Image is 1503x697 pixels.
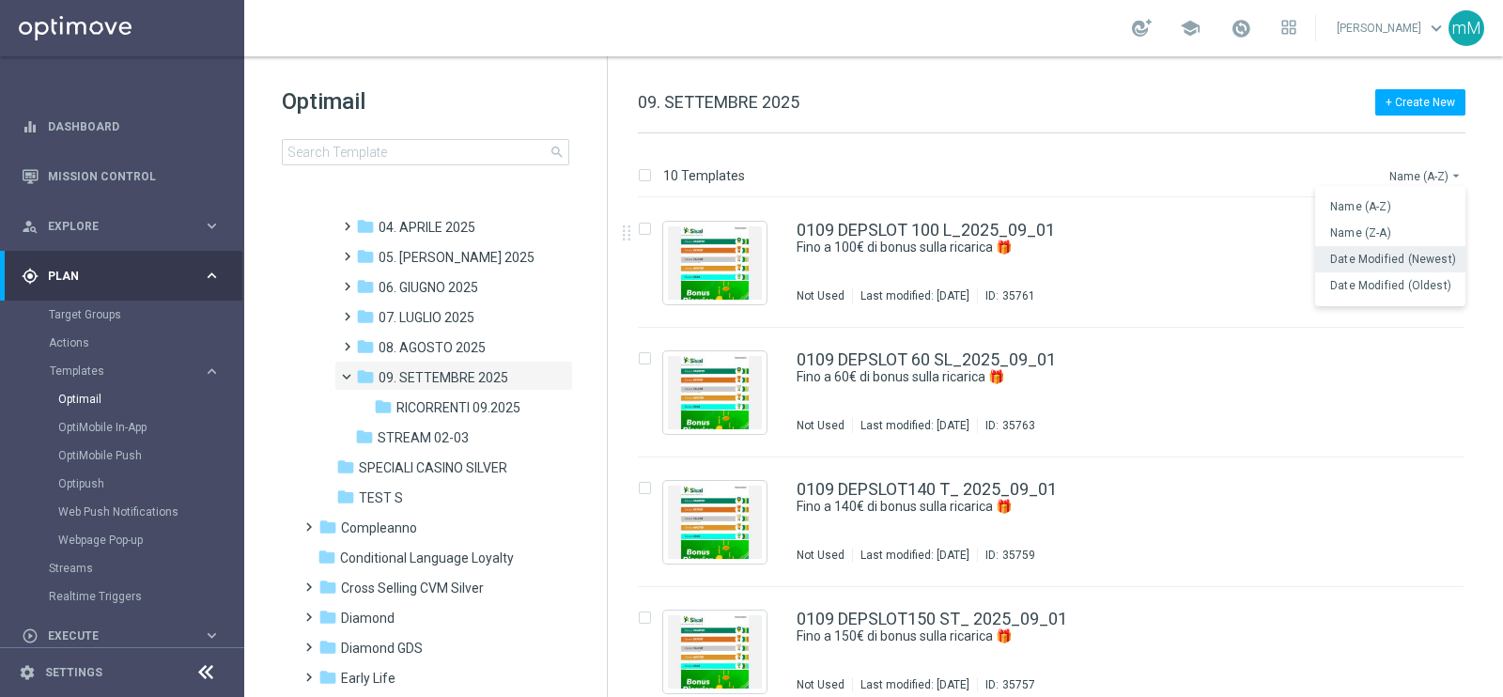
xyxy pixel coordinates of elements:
[50,365,203,377] div: Templates
[22,151,221,201] div: Mission Control
[341,670,395,687] span: Early Life
[22,268,39,285] i: gps_fixed
[318,608,337,627] i: folder
[49,301,242,329] div: Target Groups
[1335,14,1449,42] a: [PERSON_NAME]keyboard_arrow_down
[203,267,221,285] i: keyboard_arrow_right
[1330,279,1451,292] span: Date Modified (Oldest)
[797,498,1341,516] a: Fino a 140€ di bonus sulla ricarica 🎁​
[797,627,1385,645] div: Fino a 150€ di bonus sulla ricarica 🎁
[638,92,799,112] span: 09. SETTEMBRE 2025
[1330,200,1391,213] span: Name (A-Z)
[21,119,222,134] div: equalizer Dashboard
[1315,272,1465,299] button: Date Modified (Oldest)
[355,427,374,446] i: folder
[379,249,535,266] span: 05. MAGGIO 2025
[853,677,977,692] div: Last modified: [DATE]
[203,627,221,644] i: keyboard_arrow_right
[550,145,565,160] span: search
[21,628,222,643] button: play_circle_outline Execute keyboard_arrow_right
[49,335,195,350] a: Actions
[1449,168,1464,183] i: arrow_drop_down
[619,198,1499,328] div: Press SPACE to select this row.
[797,548,844,563] div: Not Used
[336,457,355,476] i: folder
[1375,89,1465,116] button: + Create New
[356,277,375,296] i: folder
[853,548,977,563] div: Last modified: [DATE]
[359,489,403,506] span: TEST S
[359,459,507,476] span: SPECIALI CASINO SILVER
[318,668,337,687] i: folder
[619,328,1499,457] div: Press SPACE to select this row.
[58,470,242,498] div: Optipush
[45,667,102,678] a: Settings
[341,580,484,596] span: Cross Selling CVM Silver
[797,239,1385,256] div: Fino a 100€ di bonus sulla ricarica 🎁​
[379,219,475,236] span: 04. APRILE 2025
[379,369,508,386] span: 09. SETTEMBRE 2025
[977,418,1035,433] div: ID:
[49,329,242,357] div: Actions
[282,139,569,165] input: Search Template
[341,610,395,627] span: Diamond
[668,226,762,300] img: 35761.jpeg
[1330,226,1391,240] span: Name (Z-A)
[58,420,195,435] a: OptiMobile In-App
[203,217,221,235] i: keyboard_arrow_right
[797,222,1055,239] a: 0109 DEPSLOT 100 L_2025_09_01
[668,615,762,689] img: 35757.jpeg
[58,413,242,441] div: OptiMobile In-App
[340,550,514,566] span: Conditional Language Loyalty
[1426,18,1447,39] span: keyboard_arrow_down
[318,638,337,657] i: folder
[1387,164,1465,187] button: Name (A-Z)arrow_drop_down
[619,457,1499,587] div: Press SPACE to select this row.
[341,640,423,657] span: Diamond GDS
[50,365,184,377] span: Templates
[797,498,1385,516] div: Fino a 140€ di bonus sulla ricarica 🎁​
[797,418,844,433] div: Not Used
[58,526,242,554] div: Webpage Pop-up
[797,611,1067,627] a: 0109 DEPSLOT150 ST_ 2025_09_01
[1002,548,1035,563] div: 35759
[21,219,222,234] button: person_search Explore keyboard_arrow_right
[22,118,39,135] i: equalizer
[22,627,203,644] div: Execute
[48,630,203,642] span: Execute
[58,476,195,491] a: Optipush
[797,481,1057,498] a: 0109 DEPSLOT140 T_ 2025_09_01
[1315,194,1465,220] button: Name (A-Z)
[48,151,221,201] a: Mission Control
[336,488,355,506] i: folder
[49,364,222,379] button: Templates keyboard_arrow_right
[797,627,1341,645] a: Fino a 150€ di bonus sulla ricarica 🎁
[318,548,336,566] i: folder
[1315,220,1465,246] button: Name (Z-A)
[21,269,222,284] button: gps_fixed Plan keyboard_arrow_right
[374,397,393,416] i: folder
[341,519,417,536] span: Compleanno
[58,448,195,463] a: OptiMobile Push
[48,101,221,151] a: Dashboard
[318,518,337,536] i: folder
[379,339,486,356] span: 08. AGOSTO 2025
[22,268,203,285] div: Plan
[797,351,1056,368] a: 0109 DEPSLOT 60 SL_2025_09_01
[379,309,474,326] span: 07. LUGLIO 2025
[977,288,1035,303] div: ID:
[21,169,222,184] button: Mission Control
[48,221,203,232] span: Explore
[1315,246,1465,272] button: Date Modified (Newest)
[22,101,221,151] div: Dashboard
[977,677,1035,692] div: ID:
[22,218,203,235] div: Explore
[58,441,242,470] div: OptiMobile Push
[356,307,375,326] i: folder
[49,589,195,604] a: Realtime Triggers
[22,627,39,644] i: play_circle_outline
[1002,677,1035,692] div: 35757
[1180,18,1201,39] span: school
